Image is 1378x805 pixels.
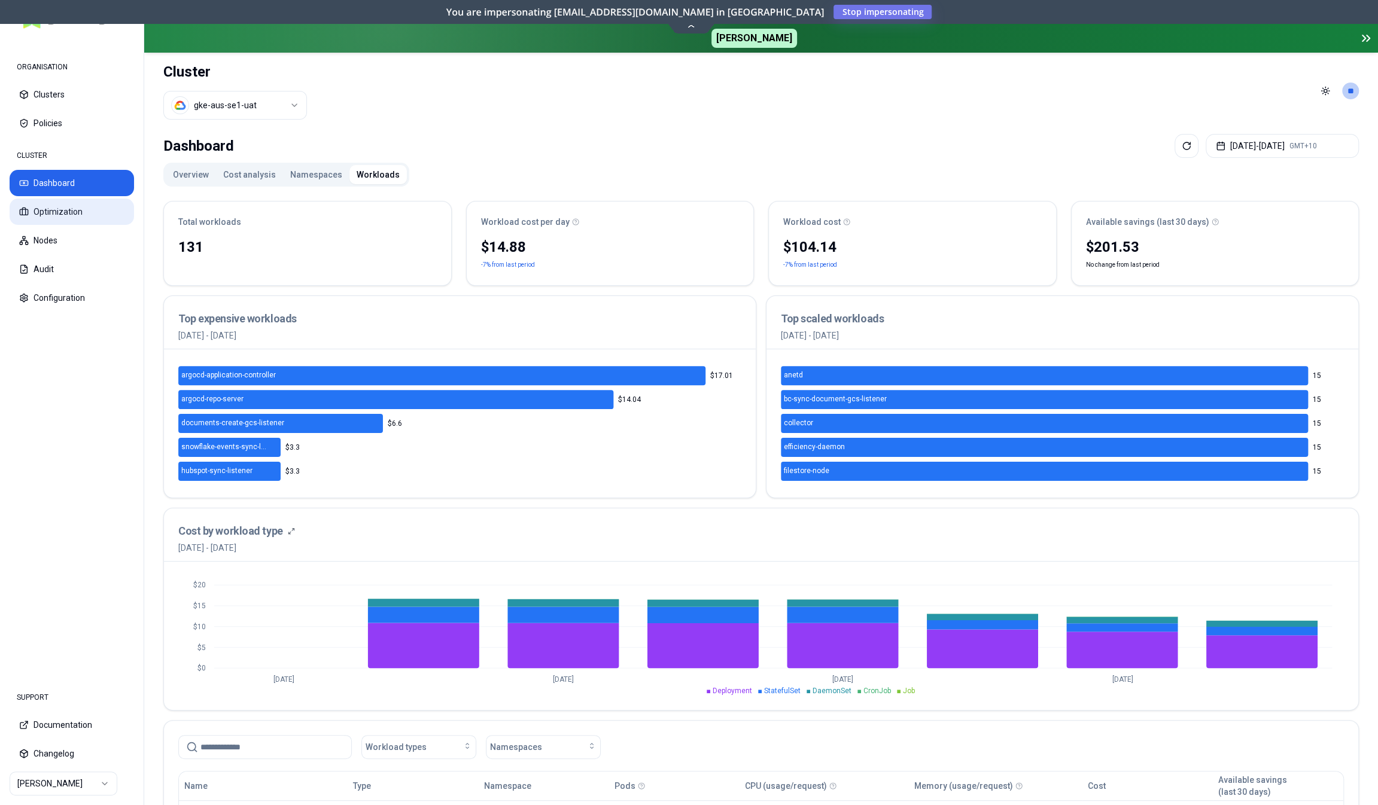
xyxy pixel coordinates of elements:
div: SUPPORT [10,685,134,709]
p: [DATE] - [DATE] [781,330,1344,341]
div: 131 [178,237,437,257]
button: [DATE]-[DATE]GMT+10 [1206,134,1359,158]
div: Available savings (last 30 days) [1086,216,1344,228]
button: Clusters [10,81,134,108]
span: Job [903,687,915,695]
span: StatefulSet [764,687,801,695]
button: Policies [10,110,134,136]
button: Workload types [361,735,476,759]
button: Namespaces [283,165,349,184]
button: Name [184,774,208,798]
p: [DATE] - [DATE] [178,330,741,341]
button: Memory (usage/request) [914,774,1013,798]
span: Workload types [366,741,427,753]
tspan: $20 [193,581,206,589]
div: Workload cost per day [481,216,740,228]
tspan: [DATE] [832,675,853,683]
span: CronJob [863,687,891,695]
button: Pods [615,774,635,798]
button: Type [353,774,371,798]
button: CPU (usage/request) [745,774,827,798]
div: $14.88 [481,237,740,257]
tspan: [DATE] [553,675,574,683]
button: Available savings(last 30 days) [1218,774,1287,798]
tspan: $15 [193,602,206,610]
span: Namespaces [490,741,542,753]
p: -7% from last period [481,259,535,271]
div: gke-aus-se1-uat [194,99,257,111]
button: Cost [1087,774,1105,798]
button: Documentation [10,712,134,738]
span: [PERSON_NAME] [711,29,797,48]
button: Namespace [484,774,531,798]
tspan: $0 [197,664,206,672]
tspan: [DATE] [273,675,294,683]
button: Audit [10,256,134,282]
div: Workload cost [783,216,1042,228]
p: -7% from last period [783,259,837,271]
div: ORGANISATION [10,55,134,79]
div: CLUSTER [10,144,134,167]
h3: Top scaled workloads [781,310,1344,327]
button: Configuration [10,285,134,311]
h3: Top expensive workloads [178,310,741,327]
button: Workloads [349,165,407,184]
h1: Cluster [163,62,307,81]
div: $201.53 [1086,237,1344,257]
h3: Cost by workload type [178,523,283,539]
tspan: [DATE] [1112,675,1133,683]
tspan: $5 [197,643,206,651]
button: Namespaces [486,735,601,759]
span: Deployment [713,687,752,695]
div: Total workloads [178,216,437,228]
button: Overview [166,165,216,184]
tspan: $10 [193,623,206,631]
span: DaemonSet [813,687,851,695]
button: Changelog [10,740,134,767]
img: gcp [174,99,186,111]
button: Cost analysis [216,165,283,184]
span: GMT+10 [1289,141,1317,151]
button: Select a value [163,91,307,120]
button: Dashboard [10,170,134,196]
button: Optimization [10,199,134,225]
div: No change from last period [1072,235,1359,285]
div: $104.14 [783,237,1042,257]
div: Dashboard [163,134,234,158]
span: [DATE] - [DATE] [178,542,295,554]
button: Nodes [10,227,134,254]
